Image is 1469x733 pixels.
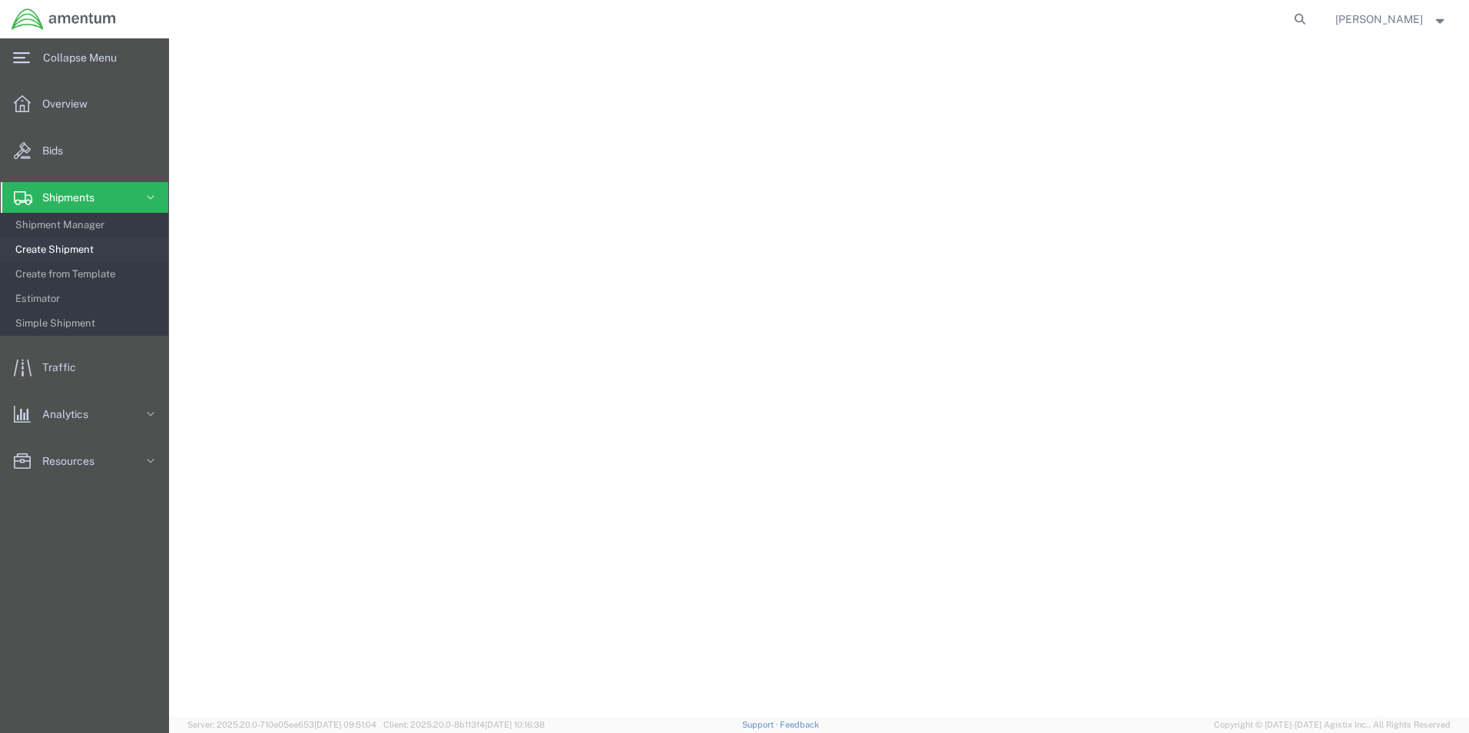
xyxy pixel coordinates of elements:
[1,352,168,383] a: Traffic
[485,720,545,729] span: [DATE] 10:16:38
[1,399,168,430] a: Analytics
[1,182,168,213] a: Shipments
[169,38,1469,717] iframe: FS Legacy Container
[42,399,99,430] span: Analytics
[42,352,87,383] span: Traffic
[42,446,105,476] span: Resources
[314,720,376,729] span: [DATE] 09:51:04
[42,182,105,213] span: Shipments
[383,720,545,729] span: Client: 2025.20.0-8b113f4
[15,308,158,339] span: Simple Shipment
[15,259,158,290] span: Create from Template
[15,234,158,265] span: Create Shipment
[780,720,819,729] a: Feedback
[187,720,376,729] span: Server: 2025.20.0-710e05ee653
[1,135,168,166] a: Bids
[11,8,117,31] img: logo
[1,446,168,476] a: Resources
[1335,11,1423,28] span: Zachary Bolhuis
[742,720,781,729] a: Support
[1,88,168,119] a: Overview
[1335,10,1448,28] button: [PERSON_NAME]
[42,135,74,166] span: Bids
[15,210,158,240] span: Shipment Manager
[15,284,158,314] span: Estimator
[43,42,128,73] span: Collapse Menu
[1214,718,1451,731] span: Copyright © [DATE]-[DATE] Agistix Inc., All Rights Reserved
[42,88,98,119] span: Overview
